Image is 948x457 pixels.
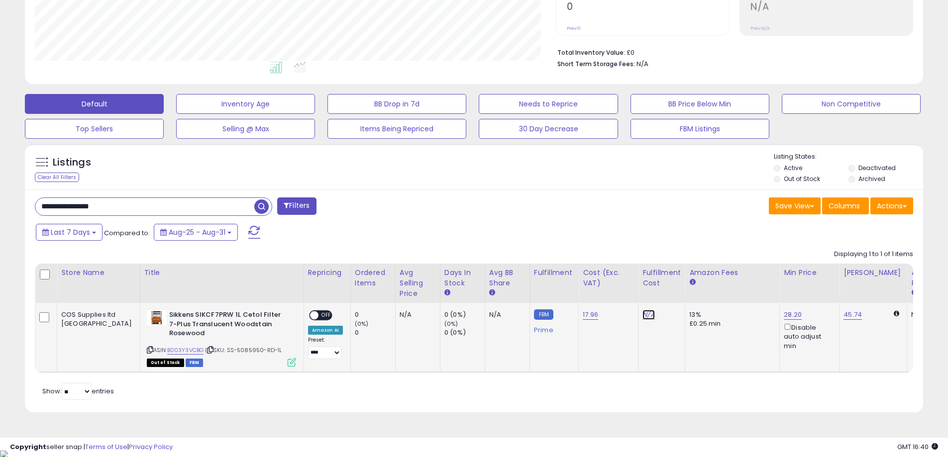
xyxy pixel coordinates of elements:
button: 30 Day Decrease [479,119,618,139]
small: Avg BB Share. [489,288,495,297]
span: Aug-25 - Aug-31 [169,227,225,237]
small: Avg Win Price. [911,288,917,297]
div: Amazon AI [308,326,343,335]
h2: 0 [567,1,729,14]
i: Calculated using Dynamic Max Price. [894,310,899,317]
button: FBM Listings [631,119,769,139]
button: Items Being Repriced [327,119,466,139]
div: Avg BB Share [489,268,526,288]
strong: Copyright [10,442,46,452]
b: Sikkens SIKCF7PRW 1L Cetol Filter 7-Plus Translucent Woodstain Rosewood [169,310,290,341]
div: 0 (0%) [444,310,485,319]
div: Preset: [308,337,343,359]
div: Title [144,268,300,278]
div: Days In Stock [444,268,481,288]
b: Total Inventory Value: [557,48,625,57]
button: Non Competitive [782,94,921,114]
span: FBM [186,359,204,367]
a: 45.74 [843,310,862,320]
div: 0 [355,328,395,337]
button: Inventory Age [176,94,315,114]
div: ASIN: [147,310,296,366]
div: [PERSON_NAME] [843,268,903,278]
div: Avg Win Price [911,268,948,288]
span: Compared to: [104,228,150,238]
div: Disable auto adjust min [784,322,832,351]
button: Save View [769,197,821,214]
a: 28.20 [784,310,802,320]
span: Columns [829,201,860,211]
div: 13% [689,310,772,319]
button: Top Sellers [25,119,164,139]
div: £0.25 min [689,319,772,328]
span: | SKU: SS-5085950-RD-1L [205,346,282,354]
div: Cost (Exc. VAT) [583,268,634,288]
span: 2025-09-8 16:40 GMT [897,442,938,452]
div: Min Price [784,268,835,278]
span: Last 7 Days [51,227,90,237]
span: N/A [636,59,648,69]
h5: Listings [53,156,91,170]
div: Repricing [308,268,346,278]
div: N/A [911,310,944,319]
div: Fulfillment Cost [642,268,681,288]
a: Terms of Use [85,442,127,452]
button: BB Drop in 7d [327,94,466,114]
small: (0%) [444,320,458,328]
small: Prev: 0 [567,25,581,31]
small: (0%) [355,320,369,328]
div: Fulfillment [534,268,574,278]
small: Days In Stock. [444,288,450,297]
li: £0 [557,46,906,58]
a: 17.96 [583,310,598,320]
label: Out of Stock [784,175,820,183]
h2: N/A [750,1,913,14]
div: 0 (0%) [444,328,485,337]
button: Selling @ Max [176,119,315,139]
div: Prime [534,322,571,334]
label: Active [784,164,802,172]
div: Ordered Items [355,268,391,288]
button: Filters [277,197,316,215]
div: Displaying 1 to 1 of 1 items [834,250,913,259]
small: Amazon Fees. [689,278,695,287]
span: All listings that are currently out of stock and unavailable for purchase on Amazon [147,359,184,367]
div: Store Name [61,268,136,278]
span: Show: entries [42,386,114,396]
small: FBM [534,309,553,320]
div: seller snap | | [10,443,173,452]
span: OFF [318,311,334,320]
div: Amazon Fees [689,268,775,278]
div: Clear All Filters [35,173,79,182]
img: 41j1u-5WT7L._SL40_.jpg [147,310,167,325]
a: B003Y3VCBG [167,346,204,355]
div: 0 [355,310,395,319]
div: COS Supplies ltd [GEOGRAPHIC_DATA] [61,310,132,328]
button: Columns [822,197,869,214]
button: Default [25,94,164,114]
label: Deactivated [858,164,896,172]
button: BB Price Below Min [631,94,769,114]
p: Listing States: [774,152,923,162]
b: Short Term Storage Fees: [557,60,635,68]
small: Prev: N/A [750,25,770,31]
button: Actions [870,197,913,214]
div: N/A [400,310,432,319]
button: Aug-25 - Aug-31 [154,224,238,241]
label: Archived [858,175,885,183]
button: Last 7 Days [36,224,103,241]
a: Privacy Policy [129,442,173,452]
button: Needs to Reprice [479,94,618,114]
a: N/A [642,310,654,320]
div: N/A [489,310,522,319]
div: Avg Selling Price [400,268,436,299]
